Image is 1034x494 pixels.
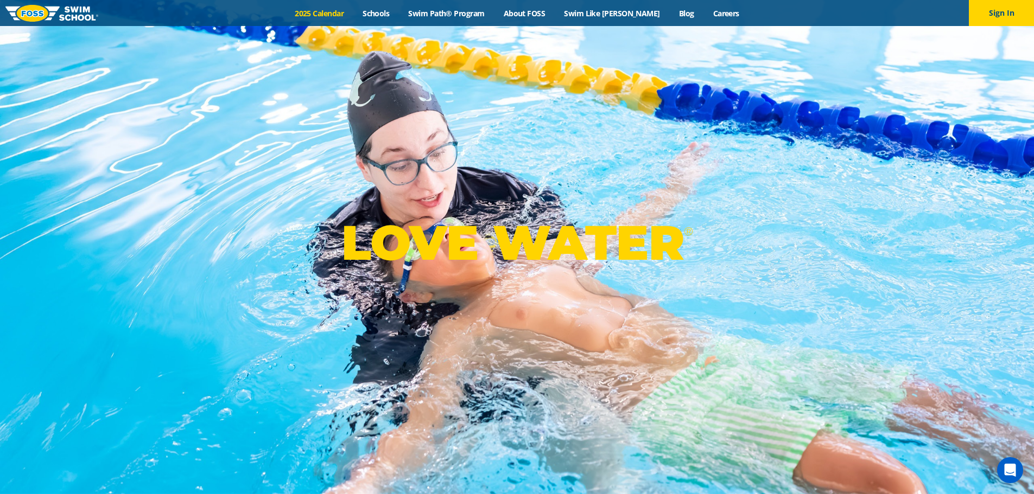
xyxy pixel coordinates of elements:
[494,8,555,18] a: About FOSS
[399,8,494,18] a: Swim Path® Program
[555,8,670,18] a: Swim Like [PERSON_NAME]
[286,8,353,18] a: 2025 Calendar
[703,8,748,18] a: Careers
[353,8,399,18] a: Schools
[997,457,1023,483] div: Open Intercom Messenger
[5,5,98,22] img: FOSS Swim School Logo
[341,214,693,272] p: LOVE WATER
[669,8,703,18] a: Blog
[684,224,693,238] sup: ®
